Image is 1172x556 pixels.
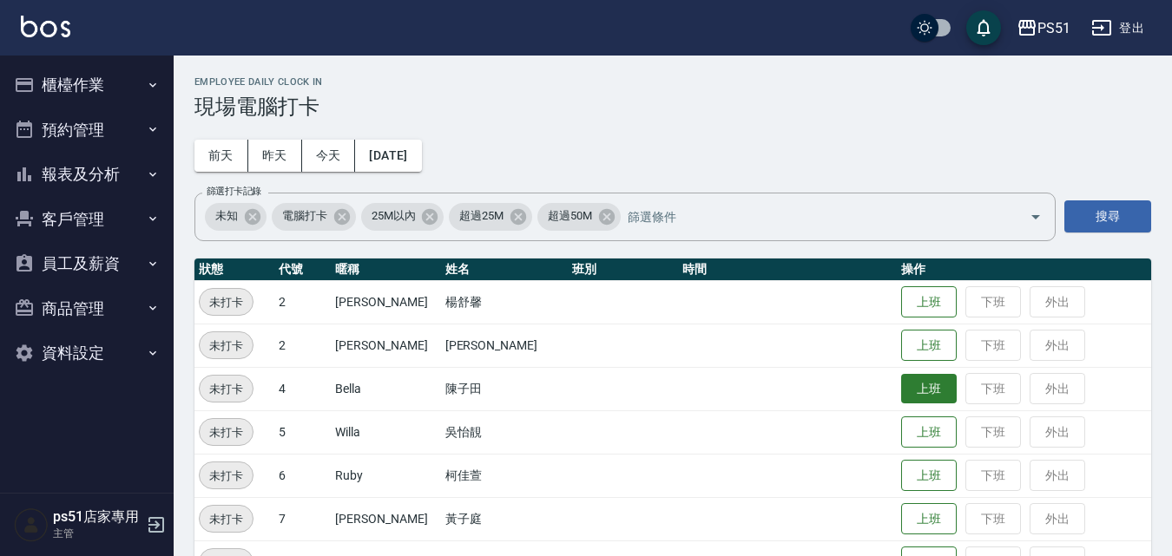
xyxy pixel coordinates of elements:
button: Open [1022,203,1050,231]
span: 電腦打卡 [272,207,338,225]
td: 黃子庭 [441,497,569,540]
button: 今天 [302,140,356,172]
th: 時間 [678,258,897,281]
span: 未打卡 [200,293,253,311]
div: 未知 [205,203,267,231]
td: 柯佳萱 [441,454,569,497]
button: 前天 [194,140,248,172]
input: 篩選條件 [623,201,999,232]
td: [PERSON_NAME] [331,497,440,540]
td: 楊舒馨 [441,280,569,324]
span: 未打卡 [200,423,253,442]
th: 暱稱 [331,258,440,281]
button: 櫃檯作業 [7,62,167,108]
span: 超過50M [537,207,602,225]
button: 上班 [901,460,957,492]
img: Logo [21,16,70,37]
td: [PERSON_NAME] [331,280,440,324]
th: 班別 [568,258,677,281]
td: 2 [274,324,331,367]
button: 上班 [901,416,957,448]
div: 超過50M [537,203,621,231]
td: 吳怡靚 [441,410,569,454]
h2: Employee Daily Clock In [194,76,1151,88]
button: 搜尋 [1064,200,1151,232]
button: 預約管理 [7,108,167,153]
th: 操作 [897,258,1151,281]
button: 上班 [901,503,957,535]
span: 未打卡 [200,510,253,528]
td: 2 [274,280,331,324]
td: Bella [331,367,440,410]
img: Person [14,507,49,542]
td: 5 [274,410,331,454]
button: 昨天 [248,140,302,172]
div: PS51 [1037,17,1070,39]
button: 商品管理 [7,286,167,331]
button: 資料設定 [7,330,167,376]
td: 7 [274,497,331,540]
div: 電腦打卡 [272,203,356,231]
th: 代號 [274,258,331,281]
span: 未打卡 [200,380,253,398]
button: 報表及分析 [7,152,167,197]
th: 狀態 [194,258,274,281]
button: PS51 [1010,10,1077,46]
div: 25M以內 [361,203,444,231]
button: 上班 [901,374,957,404]
button: [DATE] [355,140,421,172]
p: 主管 [53,526,142,541]
button: 登出 [1084,12,1151,44]
td: [PERSON_NAME] [441,324,569,367]
label: 篩選打卡記錄 [207,185,261,198]
span: 未打卡 [200,337,253,355]
h3: 現場電腦打卡 [194,95,1151,119]
button: save [966,10,1001,45]
button: 員工及薪資 [7,241,167,286]
div: 超過25M [449,203,532,231]
td: [PERSON_NAME] [331,324,440,367]
td: 6 [274,454,331,497]
span: 未知 [205,207,248,225]
button: 上班 [901,330,957,362]
span: 未打卡 [200,467,253,485]
td: 陳子田 [441,367,569,410]
span: 25M以內 [361,207,426,225]
td: 4 [274,367,331,410]
th: 姓名 [441,258,569,281]
button: 客戶管理 [7,197,167,242]
td: Ruby [331,454,440,497]
td: Willa [331,410,440,454]
button: 上班 [901,286,957,318]
span: 超過25M [449,207,514,225]
h5: ps51店家專用 [53,508,142,526]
